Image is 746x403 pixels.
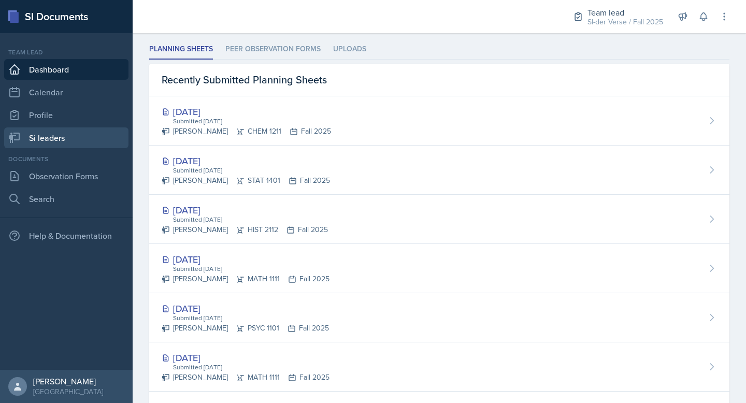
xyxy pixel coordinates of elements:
div: [PERSON_NAME] HIST 2112 Fall 2025 [162,224,328,235]
div: Submitted [DATE] [172,313,329,323]
a: Si leaders [4,127,128,148]
div: [DATE] [162,301,329,315]
div: [DATE] [162,203,328,217]
a: [DATE] Submitted [DATE] [PERSON_NAME]MATH 1111Fall 2025 [149,244,729,293]
div: [PERSON_NAME] MATH 1111 Fall 2025 [162,274,329,284]
div: [DATE] [162,105,331,119]
a: Search [4,189,128,209]
div: Team lead [587,6,663,19]
li: Peer Observation Forms [225,39,321,60]
div: [GEOGRAPHIC_DATA] [33,386,103,397]
a: Observation Forms [4,166,128,186]
div: Help & Documentation [4,225,128,246]
a: [DATE] Submitted [DATE] [PERSON_NAME]HIST 2112Fall 2025 [149,195,729,244]
div: [PERSON_NAME] MATH 1111 Fall 2025 [162,372,329,383]
a: [DATE] Submitted [DATE] [PERSON_NAME]MATH 1111Fall 2025 [149,342,729,392]
li: Planning Sheets [149,39,213,60]
div: Submitted [DATE] [172,117,331,126]
a: Profile [4,105,128,125]
div: Team lead [4,48,128,57]
div: Submitted [DATE] [172,363,329,372]
div: [DATE] [162,154,330,168]
div: [PERSON_NAME] CHEM 1211 Fall 2025 [162,126,331,137]
div: [DATE] [162,351,329,365]
a: Dashboard [4,59,128,80]
div: [DATE] [162,252,329,266]
div: Submitted [DATE] [172,264,329,274]
div: SI-der Verse / Fall 2025 [587,17,663,27]
div: [PERSON_NAME] PSYC 1101 Fall 2025 [162,323,329,334]
div: Recently Submitted Planning Sheets [149,64,729,96]
a: [DATE] Submitted [DATE] [PERSON_NAME]CHEM 1211Fall 2025 [149,96,729,146]
li: Uploads [333,39,366,60]
a: [DATE] Submitted [DATE] [PERSON_NAME]PSYC 1101Fall 2025 [149,293,729,342]
div: [PERSON_NAME] [33,376,103,386]
div: Submitted [DATE] [172,166,330,175]
div: Documents [4,154,128,164]
div: Submitted [DATE] [172,215,328,224]
div: [PERSON_NAME] STAT 1401 Fall 2025 [162,175,330,186]
a: [DATE] Submitted [DATE] [PERSON_NAME]STAT 1401Fall 2025 [149,146,729,195]
a: Calendar [4,82,128,103]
